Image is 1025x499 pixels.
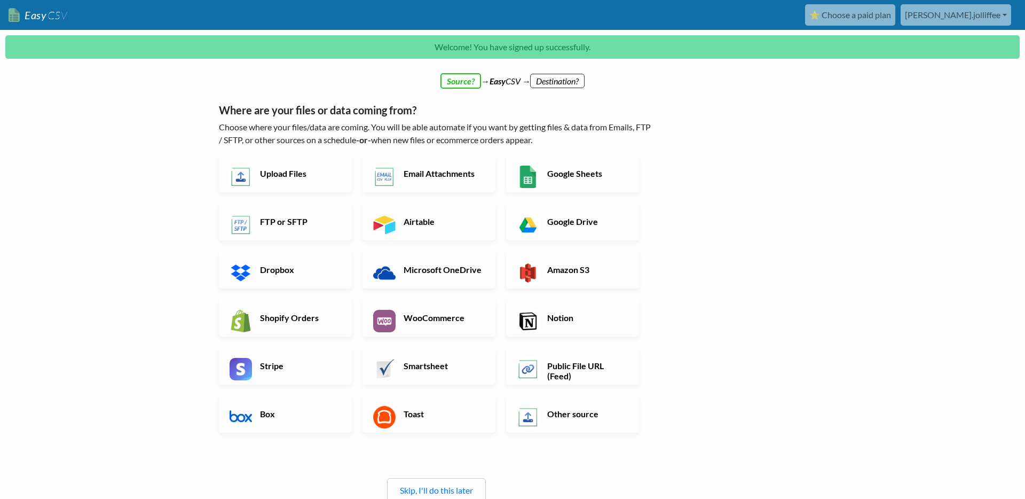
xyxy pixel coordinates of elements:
[401,264,485,275] h6: Microsoft OneDrive
[362,251,495,289] a: Microsoft OneDrive
[506,347,639,385] a: Public File URL (Feed)
[208,64,817,88] div: → CSV →
[230,214,252,236] img: FTP or SFTP App & API
[401,409,485,419] h6: Toast
[219,121,654,146] p: Choose where your files/data are coming. You will be able automate if you want by getting files &...
[373,262,396,284] img: Microsoft OneDrive App & API
[219,104,654,116] h5: Where are your files or data coming from?
[545,313,628,323] h6: Notion
[805,4,895,26] a: ⭐ Choose a paid plan
[545,409,628,419] h6: Other source
[517,406,539,428] img: Other Source App & API
[230,310,252,332] img: Shopify App & API
[257,409,341,419] h6: Box
[219,395,352,433] a: Box
[46,9,67,22] span: CSV
[401,361,485,371] h6: Smartsheet
[356,135,371,145] b: -or-
[362,347,495,385] a: Smartsheet
[545,216,628,227] h6: Google Drive
[545,168,628,178] h6: Google Sheets
[400,485,473,495] a: Skip, I'll do this later
[257,216,341,227] h6: FTP or SFTP
[362,203,495,240] a: Airtable
[362,395,495,433] a: Toast
[901,4,1011,26] a: [PERSON_NAME].jolliffee
[517,214,539,236] img: Google Drive App & API
[257,264,341,275] h6: Dropbox
[517,358,539,380] img: Public File URL App & API
[517,310,539,332] img: Notion App & API
[506,395,639,433] a: Other source
[362,155,495,192] a: Email Attachments
[9,4,67,26] a: EasyCSV
[373,358,396,380] img: Smartsheet App & API
[219,251,352,289] a: Dropbox
[401,168,485,178] h6: Email Attachments
[506,155,639,192] a: Google Sheets
[401,216,485,227] h6: Airtable
[257,361,341,371] h6: Stripe
[230,358,252,380] img: Stripe App & API
[257,313,341,323] h6: Shopify Orders
[362,299,495,337] a: WooCommerce
[219,299,352,337] a: Shopify Orders
[373,310,396,332] img: WooCommerce App & API
[219,203,352,240] a: FTP or SFTP
[506,251,639,289] a: Amazon S3
[219,347,352,385] a: Stripe
[545,264,628,275] h6: Amazon S3
[257,168,341,178] h6: Upload Files
[517,262,539,284] img: Amazon S3 App & API
[230,406,252,428] img: Box App & API
[219,155,352,192] a: Upload Files
[230,166,252,188] img: Upload Files App & API
[506,299,639,337] a: Notion
[373,214,396,236] img: Airtable App & API
[373,166,396,188] img: Email New CSV or XLSX File App & API
[506,203,639,240] a: Google Drive
[373,406,396,428] img: Toast App & API
[5,35,1020,59] p: Welcome! You have signed up successfully.
[401,313,485,323] h6: WooCommerce
[230,262,252,284] img: Dropbox App & API
[545,361,628,381] h6: Public File URL (Feed)
[517,166,539,188] img: Google Sheets App & API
